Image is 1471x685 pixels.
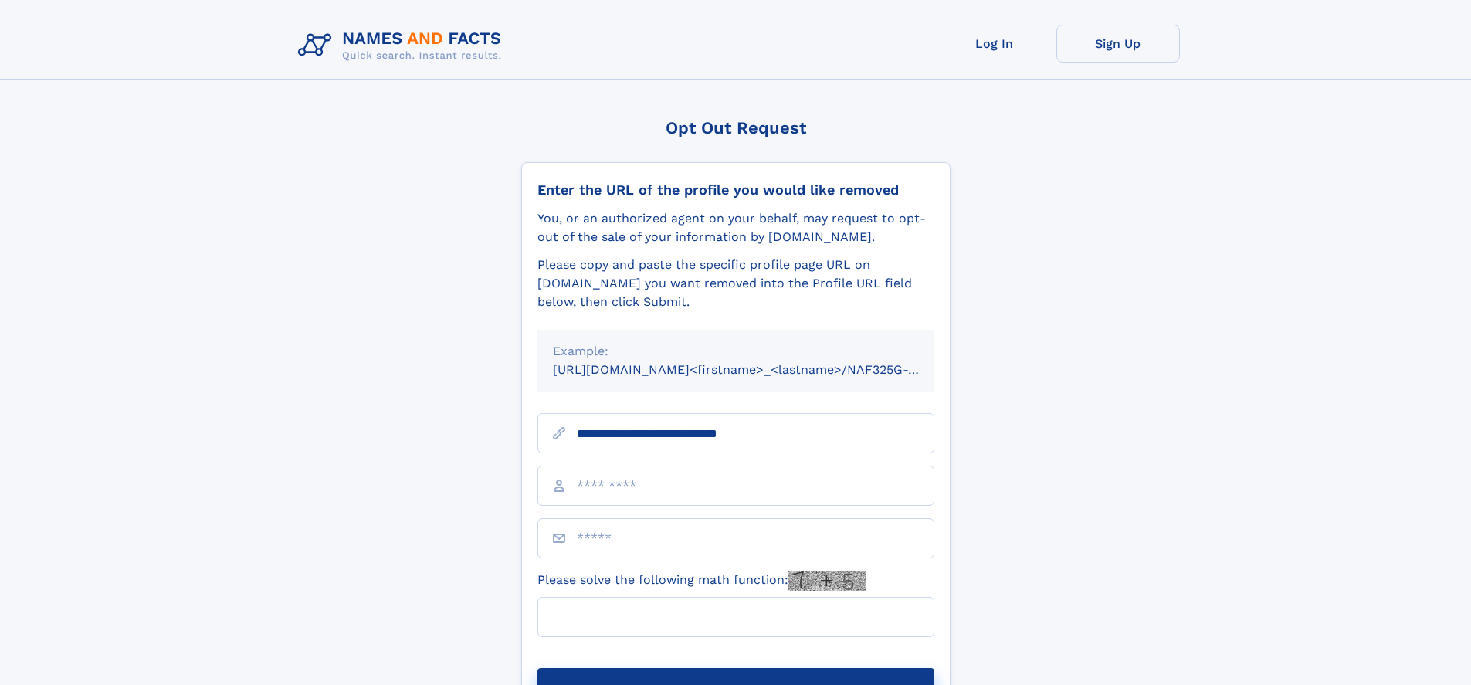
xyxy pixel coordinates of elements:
div: Opt Out Request [521,118,951,137]
div: Please copy and paste the specific profile page URL on [DOMAIN_NAME] you want removed into the Pr... [537,256,934,311]
img: Logo Names and Facts [292,25,514,66]
div: You, or an authorized agent on your behalf, may request to opt-out of the sale of your informatio... [537,209,934,246]
div: Example: [553,342,919,361]
a: Sign Up [1056,25,1180,63]
small: [URL][DOMAIN_NAME]<firstname>_<lastname>/NAF325G-xxxxxxxx [553,362,964,377]
label: Please solve the following math function: [537,571,866,591]
div: Enter the URL of the profile you would like removed [537,181,934,198]
a: Log In [933,25,1056,63]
